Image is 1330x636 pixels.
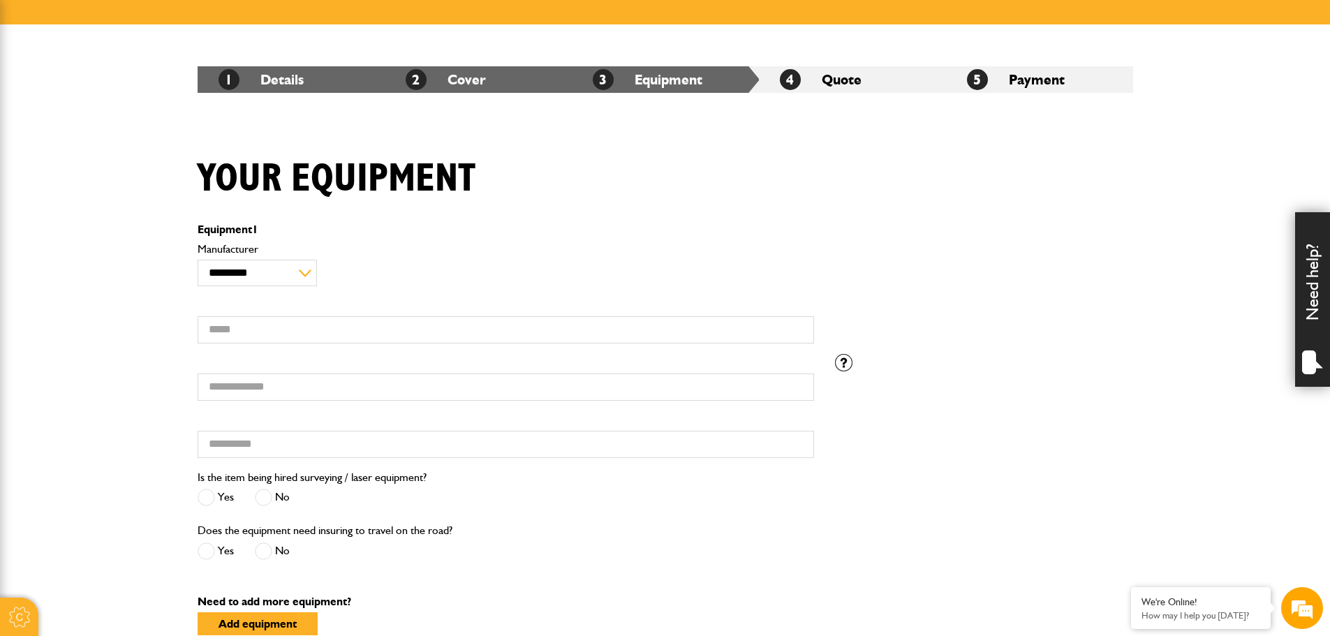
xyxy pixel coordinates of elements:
[219,71,304,88] a: 1Details
[198,224,814,235] p: Equipment
[1295,212,1330,387] div: Need help?
[1141,596,1260,608] div: We're Online!
[946,66,1133,93] li: Payment
[198,612,318,635] button: Add equipment
[406,69,427,90] span: 2
[198,244,814,255] label: Manufacturer
[219,69,239,90] span: 1
[780,69,801,90] span: 4
[255,489,290,506] label: No
[252,223,258,236] span: 1
[198,542,234,560] label: Yes
[593,69,614,90] span: 3
[198,596,1133,607] p: Need to add more equipment?
[1141,610,1260,621] p: How may I help you today?
[255,542,290,560] label: No
[198,472,427,483] label: Is the item being hired surveying / laser equipment?
[198,525,452,536] label: Does the equipment need insuring to travel on the road?
[967,69,988,90] span: 5
[406,71,486,88] a: 2Cover
[759,66,946,93] li: Quote
[572,66,759,93] li: Equipment
[198,489,234,506] label: Yes
[198,156,475,202] h1: Your equipment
